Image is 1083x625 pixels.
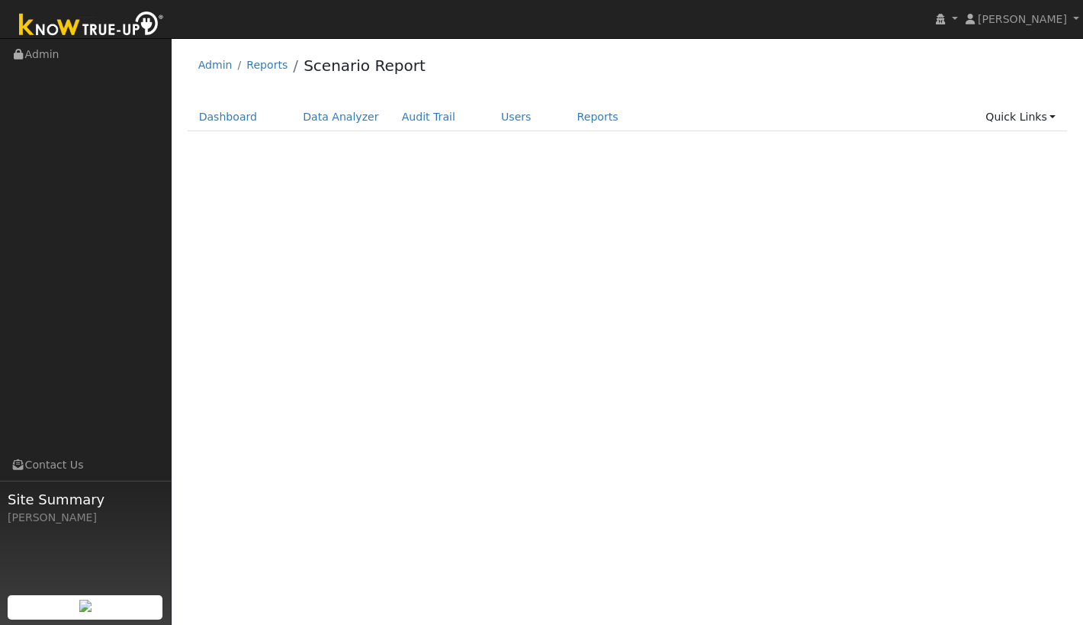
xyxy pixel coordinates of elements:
span: Site Summary [8,489,163,510]
a: Users [490,103,543,131]
a: Reports [566,103,630,131]
img: retrieve [79,600,92,612]
a: Scenario Report [304,56,426,75]
a: Reports [246,59,288,71]
div: [PERSON_NAME] [8,510,163,526]
a: Dashboard [188,103,269,131]
img: Know True-Up [11,8,172,43]
a: Admin [198,59,233,71]
a: Data Analyzer [291,103,390,131]
span: [PERSON_NAME] [978,13,1067,25]
a: Quick Links [974,103,1067,131]
a: Audit Trail [390,103,467,131]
